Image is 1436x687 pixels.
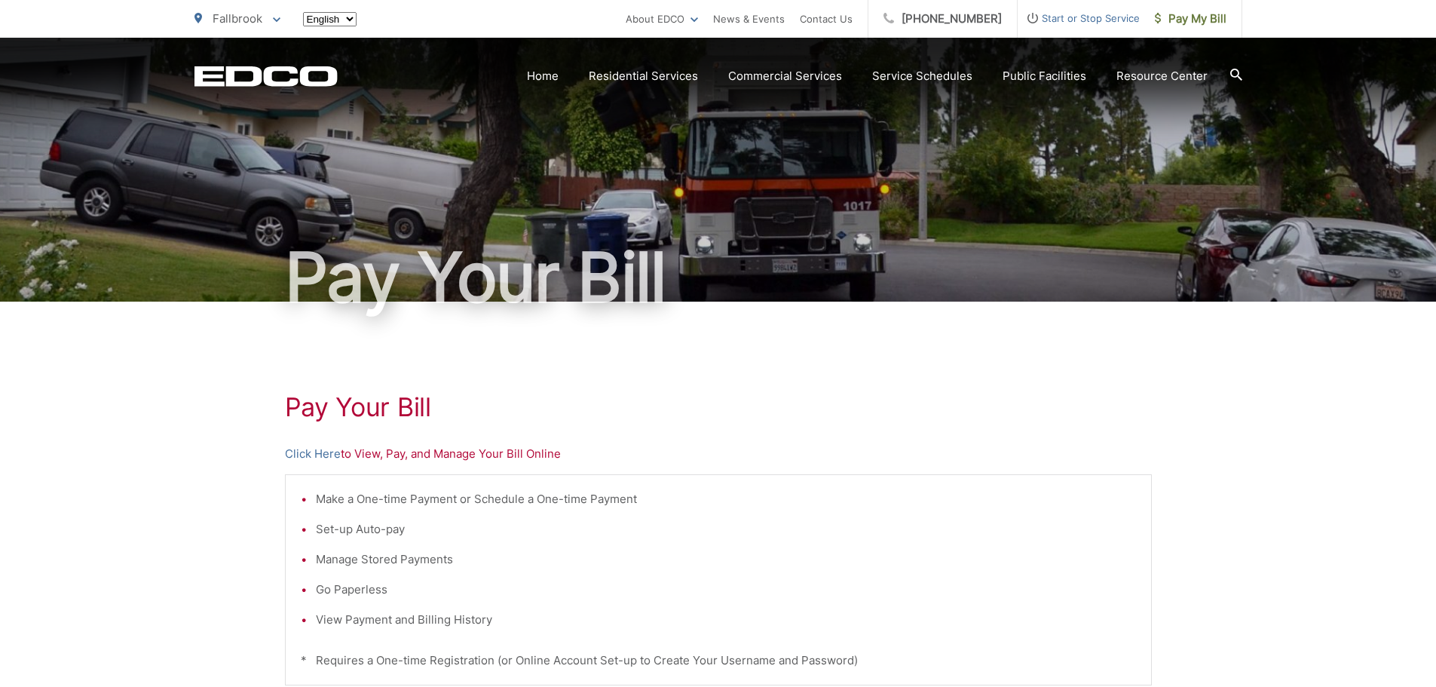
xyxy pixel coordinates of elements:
[316,551,1136,569] li: Manage Stored Payments
[285,392,1152,422] h1: Pay Your Bill
[728,67,842,85] a: Commercial Services
[316,611,1136,629] li: View Payment and Billing History
[626,10,698,28] a: About EDCO
[800,10,853,28] a: Contact Us
[872,67,972,85] a: Service Schedules
[285,445,341,463] a: Click Here
[316,581,1136,599] li: Go Paperless
[301,652,1136,670] p: * Requires a One-time Registration (or Online Account Set-up to Create Your Username and Password)
[213,11,262,26] span: Fallbrook
[303,12,357,26] select: Select a language
[316,520,1136,538] li: Set-up Auto-pay
[194,66,338,87] a: EDCD logo. Return to the homepage.
[1003,67,1086,85] a: Public Facilities
[285,445,1152,463] p: to View, Pay, and Manage Your Bill Online
[527,67,559,85] a: Home
[1155,10,1226,28] span: Pay My Bill
[316,490,1136,508] li: Make a One-time Payment or Schedule a One-time Payment
[589,67,698,85] a: Residential Services
[713,10,785,28] a: News & Events
[1116,67,1208,85] a: Resource Center
[194,240,1242,315] h1: Pay Your Bill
